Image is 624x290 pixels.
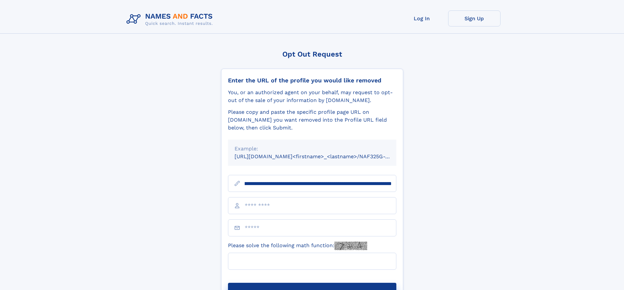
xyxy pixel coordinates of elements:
[228,242,367,250] label: Please solve the following math function:
[228,89,396,104] div: You, or an authorized agent on your behalf, may request to opt-out of the sale of your informatio...
[448,10,501,26] a: Sign Up
[228,77,396,84] div: Enter the URL of the profile you would like removed
[124,10,218,28] img: Logo Names and Facts
[221,50,403,58] div: Opt Out Request
[396,10,448,26] a: Log In
[228,108,396,132] div: Please copy and paste the specific profile page URL on [DOMAIN_NAME] you want removed into the Pr...
[235,153,409,160] small: [URL][DOMAIN_NAME]<firstname>_<lastname>/NAF325G-xxxxxxxx
[235,145,390,153] div: Example:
